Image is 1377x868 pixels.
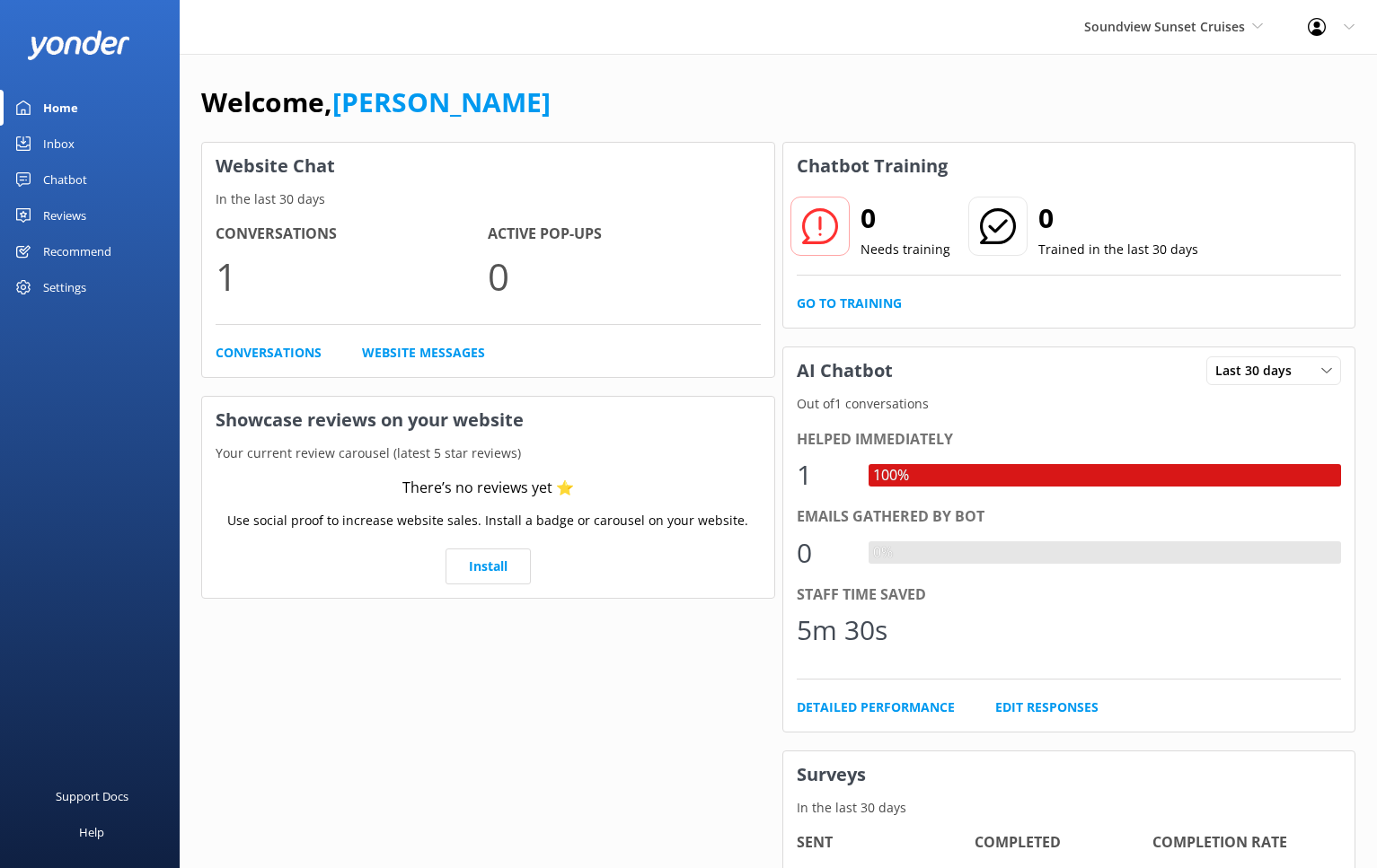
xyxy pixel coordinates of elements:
[797,609,887,652] div: 5m 30s
[201,81,551,124] h1: Welcome,
[488,223,760,246] h4: Active Pop-ups
[488,246,760,306] p: 0
[797,505,1342,529] div: Emails gathered by bot
[56,778,128,814] div: Support Docs
[202,189,774,209] p: In the last 30 days
[783,347,906,394] h3: AI Chatbot
[797,531,851,574] div: 0
[783,751,1355,798] h3: Surveys
[43,162,87,197] div: Chatbot
[1038,240,1198,259] p: Trained in the last 30 days
[1084,18,1245,35] span: Soundview Sunset Cruises
[975,831,1152,855] h4: Completed
[79,814,104,850] div: Help
[216,246,488,306] p: 1
[797,831,975,855] h4: Sent
[446,548,531,584] a: Install
[43,197,86,233] div: Reviews
[797,697,955,717] a: Detailed Performance
[783,394,1355,414] p: Out of 1 conversations
[1152,831,1330,855] h4: Completion Rate
[797,583,1342,607] div: Staff time saved
[43,126,75,162] div: Inbox
[27,31,130,60] img: yonder-white-logo.png
[202,143,774,189] h3: Website Chat
[216,343,322,363] a: Conversations
[402,477,574,500] div: There’s no reviews yet ⭐
[869,541,897,565] div: 0%
[43,233,111,269] div: Recommend
[797,294,902,313] a: Go to Training
[43,90,78,126] div: Home
[332,83,551,120] a: [PERSON_NAME]
[362,343,485,363] a: Website Messages
[861,197,950,240] h2: 0
[227,511,748,530] p: Use social proof to increase website sales. Install a badge or carousel on your website.
[43,269,86,305] div: Settings
[995,697,1099,717] a: Edit Responses
[202,443,774,463] p: Your current review carousel (latest 5 star reviews)
[797,428,1342,452] div: Helped immediately
[869,464,914,487] div: 100%
[202,397,774,443] h3: Showcase reviews on your website
[1038,197,1198,240] h2: 0
[797,453,851,496] div: 1
[783,798,1355,818] p: In the last 30 days
[861,240,950,259] p: Needs training
[783,143,961,189] h3: Chatbot Training
[216,223,488,246] h4: Conversations
[1215,361,1302,381] span: Last 30 days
